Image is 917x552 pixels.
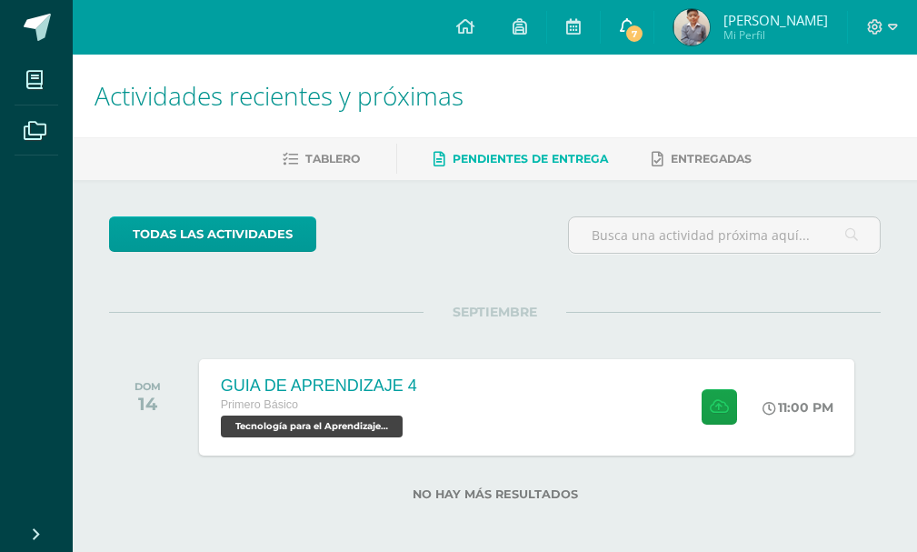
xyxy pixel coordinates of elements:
span: Entregadas [671,152,752,166]
a: Pendientes de entrega [434,145,608,174]
img: fedc5675c42dd241bb57c70963a39886.png [673,9,710,45]
span: Pendientes de entrega [453,152,608,166]
span: Primero Básico [221,398,298,411]
label: No hay más resultados [109,487,881,501]
span: 7 [624,24,644,44]
a: Entregadas [652,145,752,174]
span: Tecnología para el Aprendizaje y la Comunicación (Informática) 'A' [221,416,403,437]
a: Tablero [283,145,360,174]
span: Actividades recientes y próximas [95,78,463,113]
a: todas las Actividades [109,216,316,252]
span: [PERSON_NAME] [723,11,828,29]
div: DOM [135,380,161,393]
div: 11:00 PM [763,399,833,416]
span: Mi Perfil [723,27,828,43]
span: Tablero [305,152,360,166]
div: 14 [135,393,161,415]
span: SEPTIEMBRE [424,304,566,320]
div: GUIA DE APRENDIZAJE 4 [221,376,417,396]
input: Busca una actividad próxima aquí... [569,217,880,253]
